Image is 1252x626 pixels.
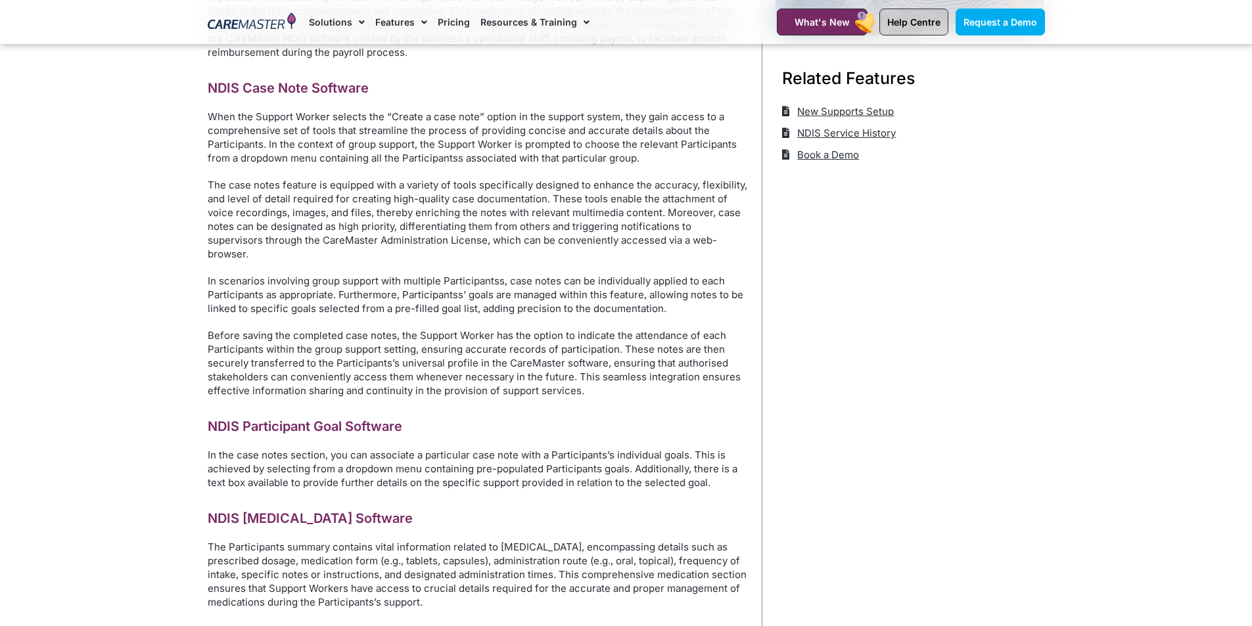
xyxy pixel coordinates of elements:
p: Before saving the completed case notes, the Support Worker has the option to indicate the attenda... [208,328,749,397]
span: Request a Demo [963,16,1037,28]
h2: NDIS Case Note Software [208,79,749,97]
span: Book a Demo [794,144,859,166]
p: The Participants summary contains vital information related to [MEDICAL_DATA], encompassing detai... [208,540,749,609]
a: New Supports Setup [782,101,894,122]
a: Request a Demo [956,9,1045,35]
span: What's New [795,16,850,28]
a: Book a Demo [782,144,860,166]
a: What's New [777,9,868,35]
span: Help Centre [887,16,940,28]
span: New Supports Setup [794,101,894,122]
h2: NDIS [MEDICAL_DATA] Software [208,510,749,527]
span: NDIS Service History [794,122,896,144]
a: NDIS Service History [782,122,896,144]
img: CareMaster Logo [208,12,296,32]
p: When the Support Worker selects the “Create a case note” option in the support system, they gain ... [208,110,749,165]
h2: NDIS Participant Goal Software [208,418,749,435]
a: Help Centre [879,9,948,35]
h3: Related Features [782,66,1038,90]
p: In scenarios involving group support with multiple Participantss, case notes can be individually ... [208,274,749,315]
p: In the case notes section, you can associate a particular case note with a Participants’s individ... [208,448,749,489]
p: The case notes feature is equipped with a variety of tools specifically designed to enhance the a... [208,178,749,261]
